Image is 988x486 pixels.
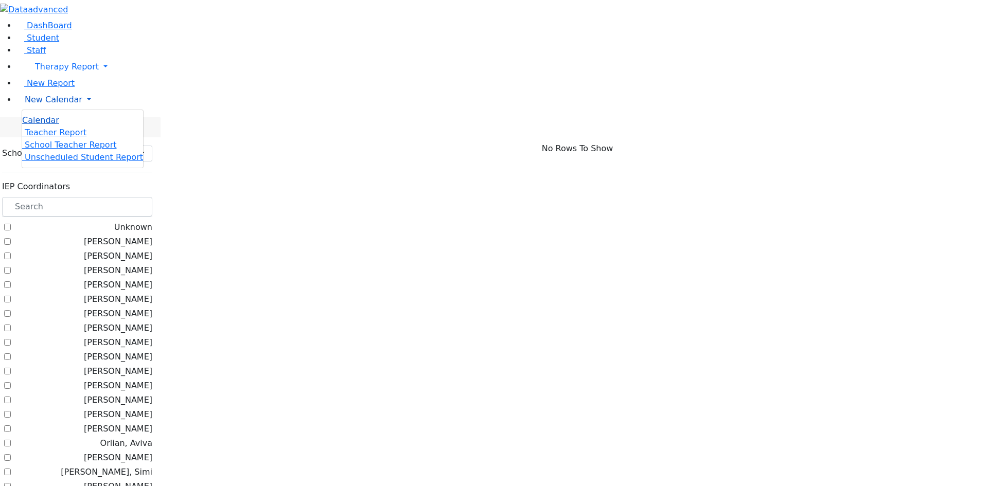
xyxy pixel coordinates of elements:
[2,181,70,193] label: IEP Coordinators
[27,21,72,30] span: DashBoard
[22,128,86,137] a: Teacher Report
[16,89,988,110] a: New Calendar
[16,45,46,55] a: Staff
[25,140,116,150] span: School Teacher Report
[35,62,99,71] span: Therapy Report
[22,140,116,150] a: School Teacher Report
[84,351,152,363] label: [PERSON_NAME]
[25,95,82,104] span: New Calendar
[114,221,152,233] label: Unknown
[84,293,152,305] label: [PERSON_NAME]
[84,279,152,291] label: [PERSON_NAME]
[84,452,152,464] label: [PERSON_NAME]
[84,236,152,248] label: [PERSON_NAME]
[22,115,59,125] span: Calendar
[27,78,75,88] span: New Report
[16,57,988,77] a: Therapy Report
[84,336,152,349] label: [PERSON_NAME]
[84,408,152,421] label: [PERSON_NAME]
[84,264,152,277] label: [PERSON_NAME]
[22,152,143,162] a: Unscheduled Student Report
[25,128,86,137] span: Teacher Report
[100,437,152,449] label: Orlian, Aviva
[84,322,152,334] label: [PERSON_NAME]
[84,394,152,406] label: [PERSON_NAME]
[27,45,46,55] span: Staff
[542,142,613,155] span: No Rows To Show
[84,380,152,392] label: [PERSON_NAME]
[27,33,59,43] span: Student
[84,365,152,377] label: [PERSON_NAME]
[16,78,75,88] a: New Report
[61,466,152,478] label: [PERSON_NAME], Simi
[22,110,144,168] ul: Therapy Report
[25,152,143,162] span: Unscheduled Student Report
[16,21,72,30] a: DashBoard
[84,250,152,262] label: [PERSON_NAME]
[84,308,152,320] label: [PERSON_NAME]
[2,197,152,217] input: Search
[2,147,54,159] label: School Years
[84,423,152,435] label: [PERSON_NAME]
[16,33,59,43] a: Student
[22,114,59,127] a: Calendar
